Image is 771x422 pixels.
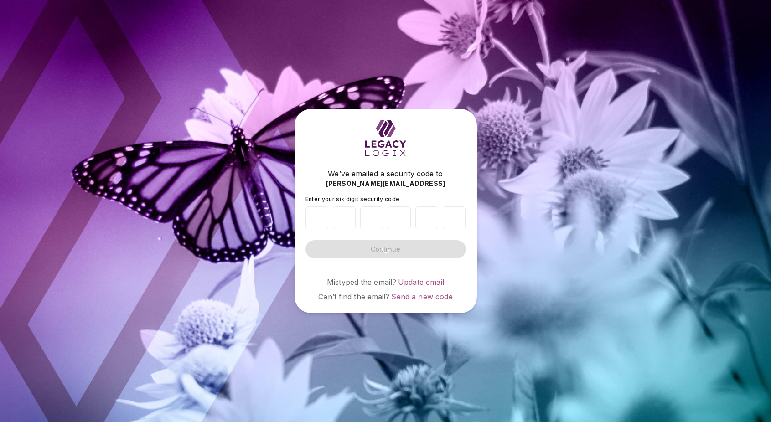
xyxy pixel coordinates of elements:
[318,292,389,301] span: Can’t find the email?
[391,292,452,301] a: Send a new code
[398,278,444,287] a: Update email
[326,179,445,188] span: [PERSON_NAME][EMAIL_ADDRESS]
[327,278,396,287] span: Mistyped the email?
[328,168,443,179] span: We’ve emailed a security code to
[305,196,400,202] span: Enter your six digit security code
